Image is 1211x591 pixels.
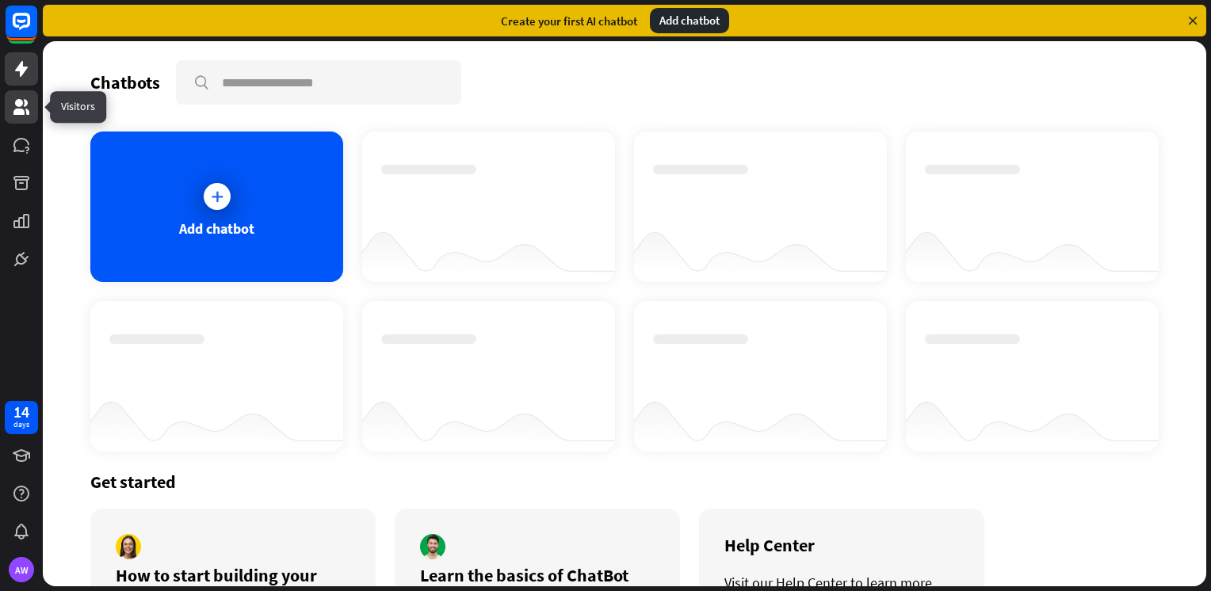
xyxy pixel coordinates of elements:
div: Create your first AI chatbot [501,13,637,29]
div: Add chatbot [179,219,254,238]
img: author [420,534,445,559]
div: Help Center [724,534,959,556]
div: Add chatbot [650,8,729,33]
button: Open LiveChat chat widget [13,6,60,54]
div: Get started [90,471,1159,493]
div: 14 [13,405,29,419]
div: Chatbots [90,71,160,93]
div: days [13,419,29,430]
img: author [116,534,141,559]
div: AW [9,557,34,582]
a: 14 days [5,401,38,434]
